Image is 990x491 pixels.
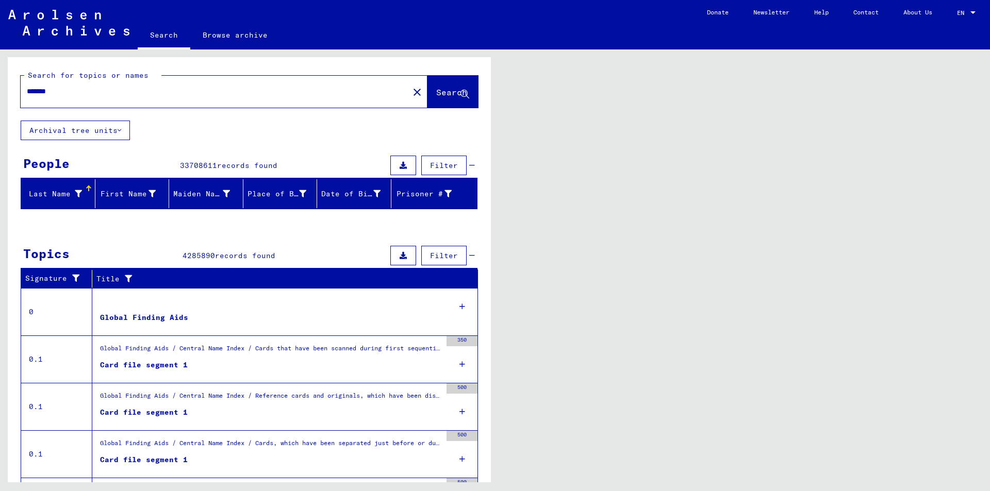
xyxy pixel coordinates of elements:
div: Global Finding Aids / Central Name Index / Reference cards and originals, which have been discove... [100,391,441,405]
div: Date of Birth [321,185,393,202]
div: Global Finding Aids [100,312,188,323]
span: records found [217,161,277,170]
span: EN [957,9,968,16]
td: 0 [21,288,92,335]
div: 350 [447,336,477,346]
div: Global Finding Aids / Central Name Index / Cards, which have been separated just before or during... [100,438,441,453]
span: Filter [430,251,458,260]
td: 0.1 [21,335,92,383]
div: Card file segment 1 [100,454,188,465]
div: Signature [25,270,94,287]
mat-header-cell: Prisoner # [391,179,477,208]
div: First Name [100,189,156,199]
div: Place of Birth [247,189,307,199]
div: 500 [447,431,477,441]
mat-icon: close [411,86,423,98]
button: Archival tree units [21,121,130,140]
div: Global Finding Aids / Central Name Index / Cards that have been scanned during first sequential m... [100,344,441,358]
div: Title [96,270,468,287]
button: Clear [407,81,427,102]
div: First Name [100,185,169,202]
div: Maiden Name [173,189,230,199]
span: Filter [430,161,458,170]
div: 500 [447,383,477,394]
mat-header-cell: Date of Birth [317,179,391,208]
div: 500 [447,478,477,488]
div: People [23,154,70,173]
div: Card file segment 1 [100,407,188,418]
a: Search [138,23,190,49]
button: Filter [421,246,467,265]
div: Date of Birth [321,189,381,199]
a: Browse archive [190,23,280,47]
div: Title [96,274,457,284]
div: Last Name [25,185,95,202]
td: 0.1 [21,383,92,430]
span: records found [215,251,275,260]
td: 0.1 [21,430,92,478]
mat-label: Search for topics or names [28,71,148,80]
div: Maiden Name [173,185,243,202]
div: Topics [23,244,70,263]
div: Prisoner # [395,185,465,202]
mat-header-cell: Last Name [21,179,95,208]
img: Arolsen_neg.svg [8,10,129,36]
div: Place of Birth [247,185,320,202]
span: 4285890 [183,251,215,260]
span: Search [436,87,467,97]
div: Prisoner # [395,189,452,199]
mat-header-cell: Place of Birth [243,179,318,208]
mat-header-cell: First Name [95,179,170,208]
button: Filter [421,156,467,175]
mat-header-cell: Maiden Name [169,179,243,208]
div: Signature [25,273,84,284]
button: Search [427,76,478,108]
div: Card file segment 1 [100,360,188,370]
div: Last Name [25,189,82,199]
span: 33708611 [180,161,217,170]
